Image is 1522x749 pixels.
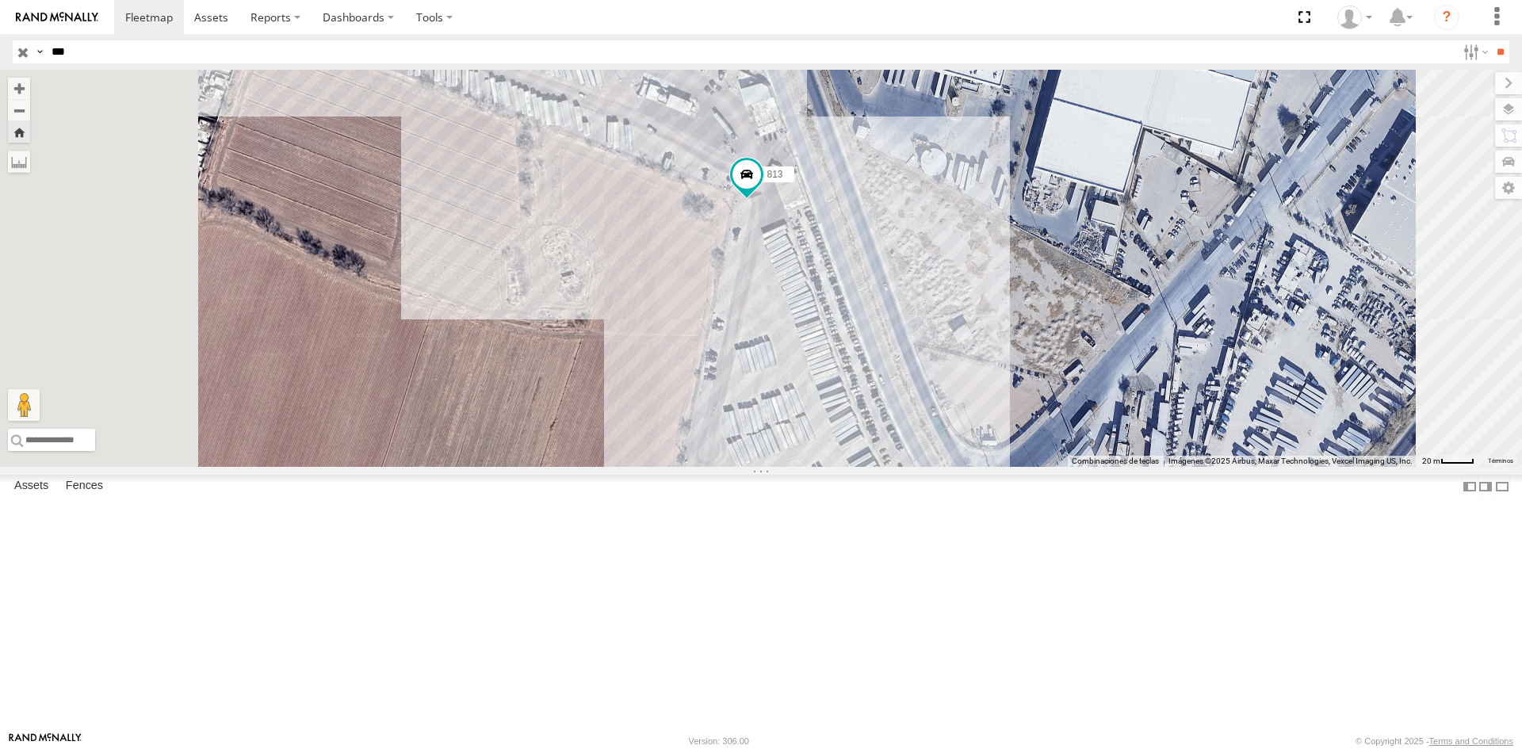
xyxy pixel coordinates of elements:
button: Zoom Home [8,121,30,143]
label: Measure [8,151,30,173]
label: Hide Summary Table [1494,475,1510,498]
label: Dock Summary Table to the Left [1462,475,1478,498]
label: Fences [58,476,111,498]
label: Assets [6,476,56,498]
span: 813 [767,168,783,179]
label: Map Settings [1495,177,1522,199]
button: Combinaciones de teclas [1072,456,1159,467]
img: rand-logo.svg [16,12,98,23]
button: Escala del mapa: 20 m por 39 píxeles [1417,456,1479,467]
a: Términos (se abre en una nueva pestaña) [1488,458,1513,464]
i: ? [1434,5,1459,30]
span: 20 m [1422,457,1440,465]
label: Search Query [33,40,46,63]
a: Visit our Website [9,733,82,749]
span: Imágenes ©2025 Airbus, Maxar Technologies, Vexcel Imaging US, Inc. [1168,457,1413,465]
button: Zoom in [8,78,30,99]
a: Terms and Conditions [1429,736,1513,746]
label: Dock Summary Table to the Right [1478,475,1493,498]
div: Version: 306.00 [689,736,749,746]
label: Search Filter Options [1457,40,1491,63]
div: Jose Velazquez [1332,6,1378,29]
button: Zoom out [8,99,30,121]
div: © Copyright 2025 - [1356,736,1513,746]
button: Arrastra al hombrecito al mapa para abrir Street View [8,389,40,421]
